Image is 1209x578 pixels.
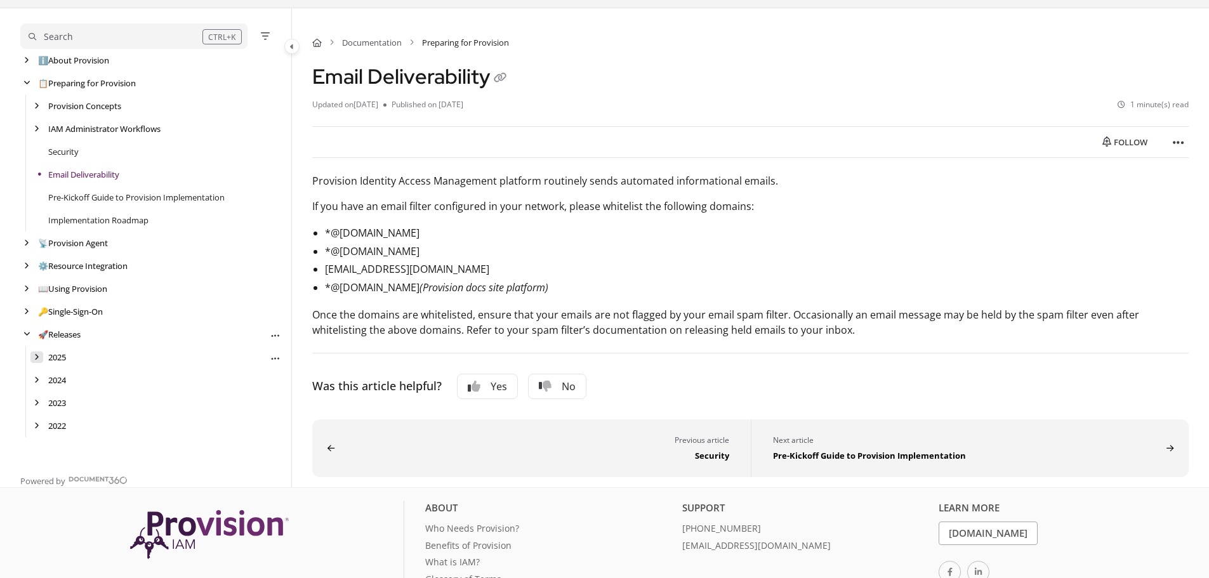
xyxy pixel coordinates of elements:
li: *@[DOMAIN_NAME] [325,242,1189,261]
div: arrow [30,100,43,112]
div: arrow [30,351,43,364]
div: About [425,501,672,522]
div: Was this article helpful? [312,378,442,395]
a: [PHONE_NUMBER] [682,522,929,539]
button: No [528,374,586,399]
li: *@[DOMAIN_NAME] [325,224,1189,242]
a: 2025 [48,351,66,364]
div: arrow [30,397,43,409]
a: What is IAM? [425,555,672,572]
span: 🚀 [38,329,48,340]
span: Powered by [20,475,65,487]
span: 📋 [38,77,48,89]
a: Who Needs Provision? [425,522,672,539]
span: ℹ️ [38,55,48,66]
a: Using Provision [38,282,107,295]
li: *@[DOMAIN_NAME] [325,279,1189,297]
a: Provision Concepts [48,100,121,112]
a: Provision Agent [38,237,108,249]
a: Releases [38,328,81,341]
a: Single-Sign-On [38,305,103,318]
div: Next article [773,435,1162,447]
a: About Provision [38,54,109,67]
button: Yes [457,374,518,399]
p: Provision Identity Access Management platform routinely sends automated informational emails. [312,173,1189,188]
a: Home [312,36,322,49]
div: CTRL+K [202,29,242,44]
button: Category toggle [284,39,300,54]
em: (Provision docs site platform) [420,280,548,294]
p: If you have an email filter configured in your network, please whitelist the following domains: [312,199,1189,214]
div: Learn More [939,501,1186,522]
span: 🔑 [38,306,48,317]
h1: Email Deliverability [312,64,510,89]
div: Previous article [340,435,729,447]
span: Preparing for Provision [422,36,509,49]
div: Search [44,30,73,44]
p: Once the domains are whitelisted, ensure that your emails are not flagged by your email spam filt... [312,307,1189,338]
a: 2022 [48,419,66,432]
button: Security [312,419,751,477]
a: [EMAIL_ADDRESS][DOMAIN_NAME] [682,539,929,556]
button: Article more options [1168,132,1189,152]
a: Documentation [342,36,402,49]
li: Updated on [DATE] [312,99,383,111]
button: Article more options [268,351,281,364]
li: 1 minute(s) read [1118,99,1189,111]
button: Filter [258,29,273,44]
div: arrow [30,123,43,135]
div: Pre-Kickoff Guide to Provision Implementation [773,447,1162,462]
div: Security [340,447,729,462]
a: Preparing for Provision [38,77,136,89]
button: Article more options [268,329,281,341]
div: Support [682,501,929,522]
li: Published on [DATE] [383,99,463,111]
div: arrow [20,77,33,89]
a: Powered by Document360 - opens in a new tab [20,472,128,487]
div: arrow [20,306,33,318]
div: arrow [20,329,33,341]
div: arrow [20,283,33,295]
a: Resource Integration [38,259,128,272]
button: Copy link of Email Deliverability [490,69,510,89]
div: arrow [30,374,43,386]
div: arrow [30,420,43,432]
a: 2023 [48,397,66,409]
a: IAM Administrator Workflows [48,122,161,135]
button: Search [20,23,248,49]
button: Follow [1092,132,1158,152]
a: Pre-Kickoff Guide to Provision Implementation [48,191,225,204]
a: Benefits of Provision [425,539,672,556]
img: Provision IAM Onboarding Platform [130,510,289,559]
span: ⚙️ [38,260,48,272]
div: arrow [20,237,33,249]
span: 📖 [38,283,48,294]
a: Security [48,145,79,158]
div: More options [268,327,281,341]
span: 📡 [38,237,48,249]
div: arrow [20,55,33,67]
li: [EMAIL_ADDRESS][DOMAIN_NAME] [325,260,1189,279]
a: Implementation Roadmap [48,214,149,227]
button: Pre-Kickoff Guide to Provision Implementation [751,419,1189,477]
a: Email Deliverability [48,168,119,181]
div: More options [268,350,281,364]
a: [DOMAIN_NAME] [939,522,1038,545]
a: 2024 [48,374,66,386]
img: Document360 [69,476,128,484]
div: arrow [20,260,33,272]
